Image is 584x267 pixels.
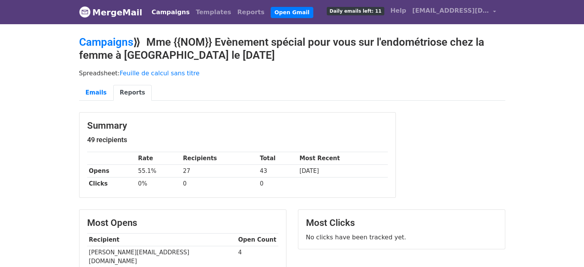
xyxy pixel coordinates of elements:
[181,152,258,165] th: Recipients
[136,177,181,190] td: 0%
[136,152,181,165] th: Rate
[409,3,499,21] a: [EMAIL_ADDRESS][DOMAIN_NAME]
[87,177,136,190] th: Clicks
[79,69,505,77] p: Spreadsheet:
[87,234,237,246] th: Recipient
[412,6,489,15] span: [EMAIL_ADDRESS][DOMAIN_NAME]
[387,3,409,18] a: Help
[324,3,387,18] a: Daily emails left: 11
[258,177,298,190] td: 0
[87,217,278,229] h3: Most Opens
[136,165,181,177] td: 55.1%
[120,70,200,77] a: Feuille de calcul sans titre
[327,7,384,15] span: Daily emails left: 11
[181,177,258,190] td: 0
[149,5,193,20] a: Campaigns
[271,7,313,18] a: Open Gmail
[113,85,152,101] a: Reports
[79,85,113,101] a: Emails
[79,6,91,18] img: MergeMail logo
[237,234,278,246] th: Open Count
[87,165,136,177] th: Opens
[181,165,258,177] td: 27
[234,5,268,20] a: Reports
[79,36,133,48] a: Campaigns
[87,120,388,131] h3: Summary
[306,233,497,241] p: No clicks have been tracked yet.
[258,165,298,177] td: 43
[79,36,505,61] h2: ⟫ Mme {{NOM}} Evènement spécial pour vous sur l'endométriose chez la femme à [GEOGRAPHIC_DATA] le...
[258,152,298,165] th: Total
[87,136,388,144] h5: 49 recipients
[193,5,234,20] a: Templates
[298,152,387,165] th: Most Recent
[79,4,142,20] a: MergeMail
[298,165,387,177] td: [DATE]
[306,217,497,229] h3: Most Clicks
